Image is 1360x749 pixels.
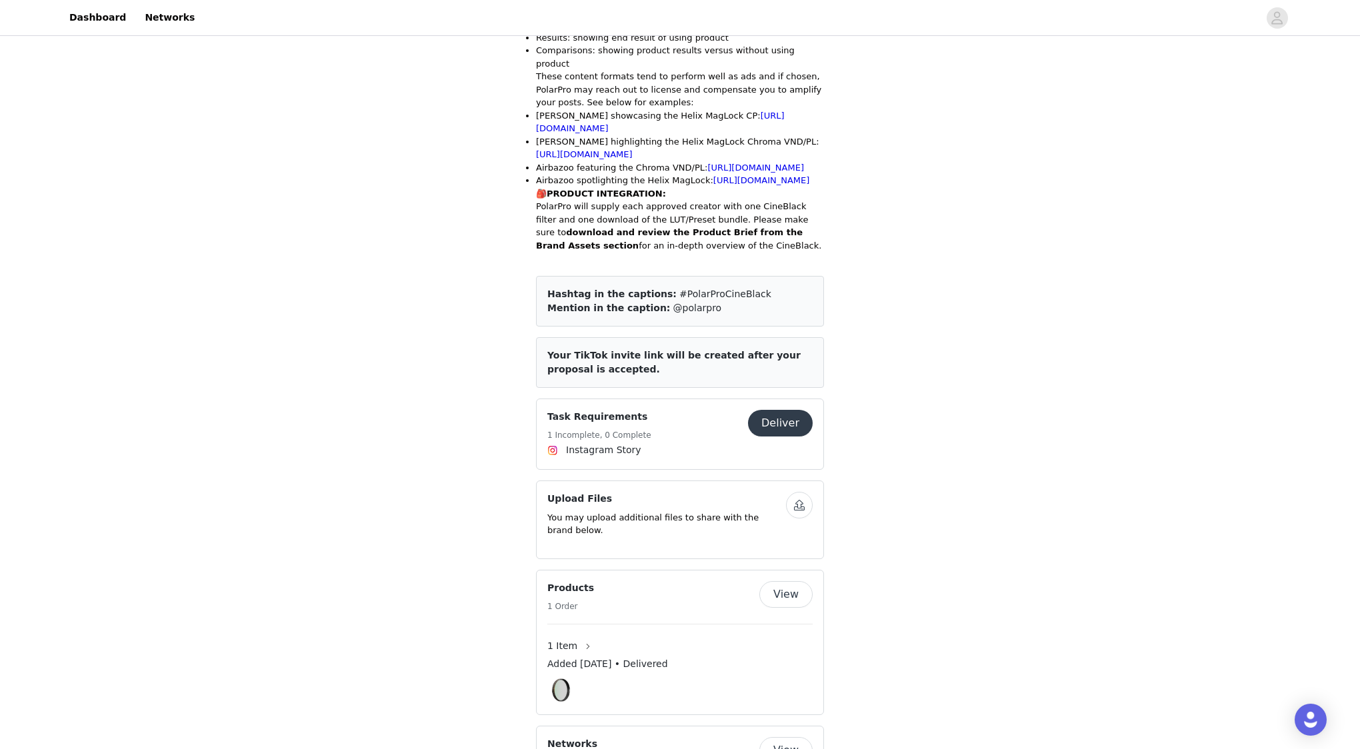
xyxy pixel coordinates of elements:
a: Networks [137,3,203,33]
h5: 1 Incomplete, 0 Complete [547,429,651,441]
li: [PERSON_NAME] showcasing the Helix MagLock CP: [536,109,824,135]
div: Open Intercom Messenger [1295,704,1327,736]
div: Task Requirements [536,398,824,470]
div: Products [536,570,824,715]
span: Instagram Story [566,443,641,457]
li: [PERSON_NAME] highlighting the Helix MagLock Chroma VND/PL: [536,135,824,161]
p: These content formats tend to perform well as ads and if chosen, PolarPro may reach out to licens... [536,70,824,109]
strong: PRODUCT INTEGRATION: [547,189,666,199]
span: Added [DATE] • Delivered [547,657,668,671]
a: Dashboard [61,3,134,33]
a: [URL][DOMAIN_NAME] [713,175,810,185]
span: @polarpro [673,303,722,313]
button: View [759,581,813,608]
span: Your TikTok invite link will be created after your proposal is accepted. [547,350,801,374]
button: Deliver [748,410,813,436]
p: You may upload additional files to share with the brand below. [547,511,786,537]
h4: Products [547,581,594,595]
div: avatar [1271,7,1283,29]
a: [URL][DOMAIN_NAME] [707,163,804,173]
a: [URL][DOMAIN_NAME] [536,149,633,159]
h5: 1 Order [547,600,594,612]
li: Results: showing end result of using product [536,31,824,45]
img: CineBlack Filter [547,676,575,704]
span: #PolarProCineBlack [679,289,771,299]
h4: Upload Files [547,492,786,506]
li: Airbazoo spotlighting the Helix MagLock: [536,174,824,187]
span: 1 Item [547,639,577,653]
li: Comparisons: showing product results versus without using product [536,44,824,70]
span: Hashtag in the captions: [547,289,677,299]
p: PolarPro will supply each approved creator with one CineBlack filter and one download of the LUT/... [536,200,824,252]
strong: download and review the Product Brief from the Brand Assets section [536,227,803,251]
li: Airbazoo featuring the Chroma VND/PL: [536,161,824,175]
img: Instagram Icon [547,445,558,456]
p: 🎒 [536,187,824,201]
h4: Task Requirements [547,410,651,424]
span: Mention in the caption: [547,303,670,313]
